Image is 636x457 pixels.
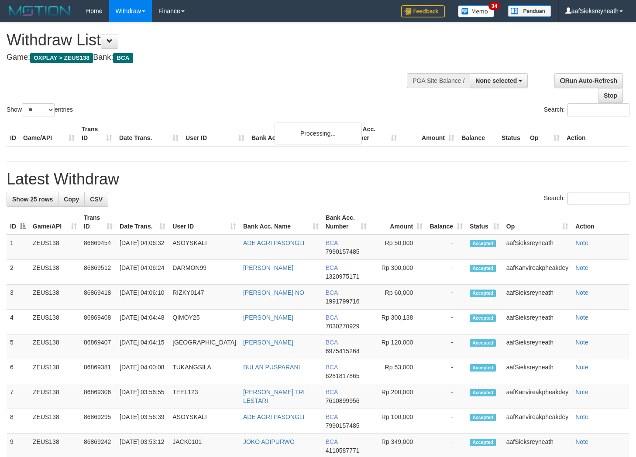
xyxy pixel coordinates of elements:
[29,334,80,359] td: ZEUS138
[7,171,629,188] h1: Latest Withdraw
[12,196,53,203] span: Show 25 rows
[567,103,629,116] input: Search:
[503,235,572,260] td: aafSieksreyneath
[29,260,80,285] td: ZEUS138
[567,192,629,205] input: Search:
[243,438,295,445] a: JOKO ADIPURWO
[544,103,629,116] label: Search:
[80,210,116,235] th: Trans ID: activate to sort column ascending
[326,348,360,355] span: Copy 6975415264 to clipboard
[370,334,426,359] td: Rp 120,000
[7,260,29,285] td: 2
[116,384,169,409] td: [DATE] 03:56:55
[326,397,360,404] span: Copy 7610899956 to clipboard
[488,2,500,10] span: 34
[326,438,338,445] span: BCA
[401,5,445,17] img: Feedback.jpg
[470,240,496,247] span: Accepted
[554,73,623,88] a: Run Auto-Refresh
[169,260,240,285] td: DARMON99
[370,359,426,384] td: Rp 53,000
[80,384,116,409] td: 86869306
[29,409,80,434] td: ZEUS138
[7,235,29,260] td: 1
[575,239,588,246] a: Note
[20,121,78,146] th: Game/API
[370,409,426,434] td: Rp 100,000
[326,289,338,296] span: BCA
[169,285,240,310] td: RIZKY0147
[572,210,629,235] th: Action
[475,77,517,84] span: None selected
[80,260,116,285] td: 86869512
[113,53,133,63] span: BCA
[240,210,322,235] th: Bank Acc. Name: activate to sort column ascending
[400,121,458,146] th: Amount
[326,372,360,379] span: Copy 6281817865 to clipboard
[466,210,503,235] th: Status: activate to sort column ascending
[598,88,623,103] a: Stop
[169,310,240,334] td: QIMOY25
[80,409,116,434] td: 86869295
[116,359,169,384] td: [DATE] 04:00:08
[470,339,496,347] span: Accepted
[426,384,466,409] td: -
[7,210,29,235] th: ID: activate to sort column descending
[7,4,73,17] img: MOTION_logo.png
[243,239,305,246] a: ADE AGRI PASONGLI
[7,192,58,207] a: Show 25 rows
[7,409,29,434] td: 8
[116,285,169,310] td: [DATE] 04:06:10
[116,235,169,260] td: [DATE] 04:06:32
[526,121,563,146] th: Op
[116,334,169,359] td: [DATE] 04:04:15
[169,384,240,409] td: TEEL123
[7,334,29,359] td: 5
[575,438,588,445] a: Note
[248,121,343,146] th: Bank Acc. Name
[426,359,466,384] td: -
[7,285,29,310] td: 3
[275,123,362,144] div: Processing...
[370,310,426,334] td: Rp 300,138
[116,310,169,334] td: [DATE] 04:04:48
[78,121,116,146] th: Trans ID
[575,314,588,321] a: Note
[169,235,240,260] td: ASOYSKALI
[544,192,629,205] label: Search:
[470,73,528,88] button: None selected
[370,235,426,260] td: Rp 50,000
[470,290,496,297] span: Accepted
[243,264,293,271] a: [PERSON_NAME]
[58,192,85,207] a: Copy
[470,364,496,372] span: Accepted
[370,260,426,285] td: Rp 300,000
[7,359,29,384] td: 6
[426,409,466,434] td: -
[322,210,370,235] th: Bank Acc. Number: activate to sort column ascending
[326,248,360,255] span: Copy 7990157485 to clipboard
[503,409,572,434] td: aafKanvireakpheakdey
[503,285,572,310] td: aafSieksreyneath
[370,384,426,409] td: Rp 200,000
[326,273,360,280] span: Copy 1320975171 to clipboard
[29,384,80,409] td: ZEUS138
[80,359,116,384] td: 86869381
[503,384,572,409] td: aafKanvireakpheakdey
[326,364,338,371] span: BCA
[503,210,572,235] th: Op: activate to sort column ascending
[80,310,116,334] td: 86869408
[90,196,103,203] span: CSV
[498,121,526,146] th: Status
[84,192,108,207] a: CSV
[370,285,426,310] td: Rp 60,000
[326,264,338,271] span: BCA
[243,289,304,296] a: [PERSON_NAME] NO
[326,314,338,321] span: BCA
[80,235,116,260] td: 86869454
[29,285,80,310] td: ZEUS138
[326,447,360,454] span: Copy 4110587771 to clipboard
[29,359,80,384] td: ZEUS138
[426,210,466,235] th: Balance: activate to sort column ascending
[29,235,80,260] td: ZEUS138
